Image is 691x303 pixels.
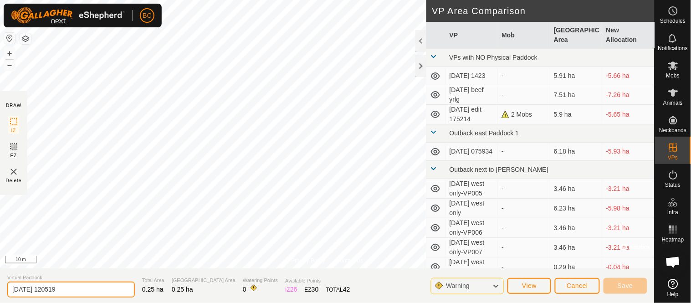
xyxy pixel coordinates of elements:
[660,248,687,276] div: Open chat
[502,262,547,272] div: -
[445,199,498,218] td: [DATE] west only
[602,105,655,124] td: -5.65 ha
[172,277,235,284] span: [GEOGRAPHIC_DATA] Area
[445,85,498,105] td: [DATE] beef yrlg
[8,166,19,177] img: VP
[4,48,15,59] button: +
[502,243,547,252] div: -
[502,204,547,213] div: -
[6,102,21,109] div: DRAW
[6,177,22,184] span: Delete
[602,67,655,85] td: -5.66 ha
[142,277,164,284] span: Total Area
[550,199,603,218] td: 6.23 ha
[655,275,691,301] a: Help
[550,105,603,124] td: 5.9 ha
[305,285,319,294] div: EZ
[4,60,15,71] button: –
[445,67,498,85] td: [DATE] 1423
[502,184,547,194] div: -
[667,292,679,297] span: Help
[142,286,164,293] span: 0.25 ha
[602,85,655,105] td: -7.26 ha
[602,218,655,238] td: -3.21 ha
[10,152,17,159] span: EZ
[445,105,498,124] td: [DATE] edit 175214
[449,54,537,61] span: VPs with NO Physical Paddock
[550,218,603,238] td: 3.46 ha
[445,179,498,199] td: [DATE] west only-VP005
[602,22,655,49] th: New Allocation
[666,73,680,78] span: Mobs
[445,22,498,49] th: VP
[312,286,319,293] span: 30
[502,223,547,233] div: -
[522,282,537,289] span: View
[4,33,15,44] button: Reset Map
[449,129,519,137] span: Outback east Paddock 1
[667,210,678,215] span: Infra
[660,18,686,24] span: Schedules
[550,257,603,277] td: 0.29 ha
[243,277,278,284] span: Watering Points
[11,7,125,24] img: Gallagher Logo
[502,90,547,100] div: -
[663,100,683,106] span: Animals
[550,85,603,105] td: 7.51 ha
[445,218,498,238] td: [DATE] west only-VP006
[449,166,548,173] span: Outback next to [PERSON_NAME]
[11,127,16,134] span: IZ
[143,11,151,21] span: BC
[555,278,600,294] button: Cancel
[550,179,603,199] td: 3.46 ha
[445,257,498,277] td: [DATE] west only-VP008
[446,282,470,289] span: Warning
[567,282,588,289] span: Cancel
[602,199,655,218] td: -5.98 ha
[326,285,350,294] div: TOTAL
[602,257,655,277] td: -0.04 ha
[507,278,551,294] button: View
[7,274,135,282] span: Virtual Paddock
[445,238,498,257] td: [DATE] west only-VP007
[445,143,498,161] td: [DATE] 075934
[618,282,633,289] span: Save
[243,286,246,293] span: 0
[602,238,655,257] td: -3.21 ha
[668,155,678,160] span: VPs
[432,5,655,16] h2: VP Area Comparison
[502,71,547,81] div: -
[502,147,547,156] div: -
[285,277,350,285] span: Available Points
[290,286,297,293] span: 26
[550,238,603,257] td: 3.46 ha
[502,110,547,119] div: 2 Mobs
[498,22,550,49] th: Mob
[343,286,350,293] span: 42
[550,22,603,49] th: [GEOGRAPHIC_DATA] Area
[291,257,325,265] a: Privacy Policy
[336,257,363,265] a: Contact Us
[602,143,655,161] td: -5.93 ha
[658,46,688,51] span: Notifications
[550,143,603,161] td: 6.18 ha
[172,286,193,293] span: 0.25 ha
[285,285,297,294] div: IZ
[659,128,686,133] span: Neckbands
[662,237,684,242] span: Heatmap
[604,278,647,294] button: Save
[602,179,655,199] td: -3.21 ha
[550,67,603,85] td: 5.91 ha
[665,182,681,188] span: Status
[20,33,31,44] button: Map Layers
